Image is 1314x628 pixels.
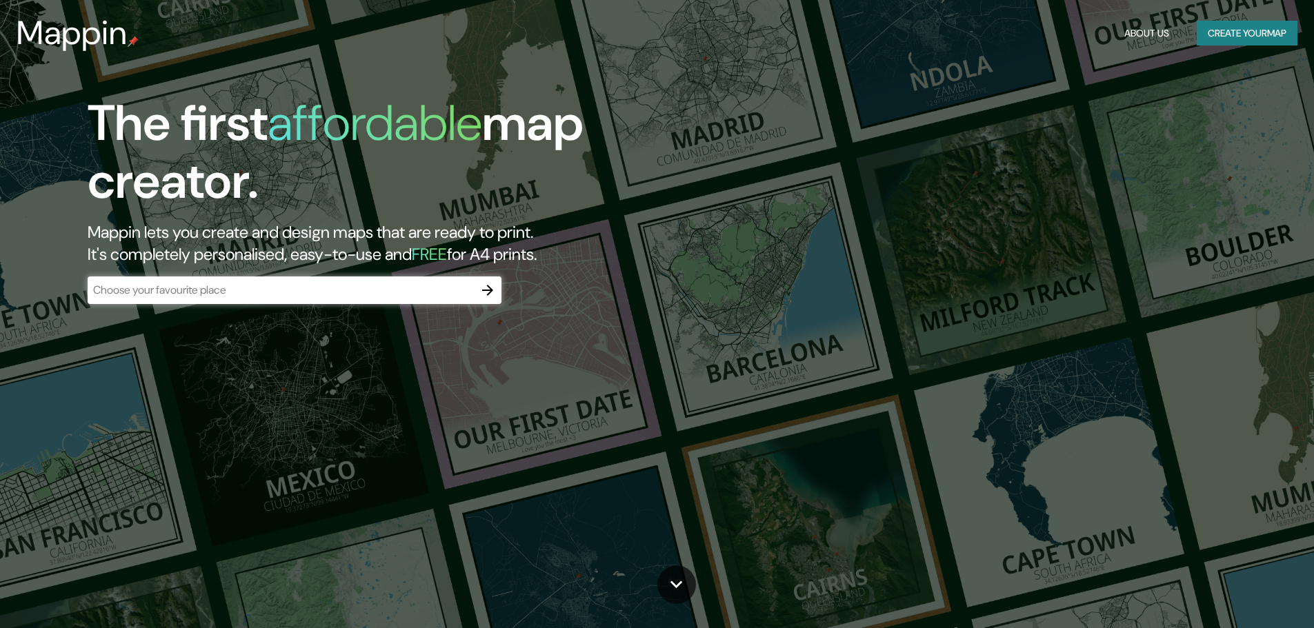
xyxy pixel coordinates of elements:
[1119,21,1175,46] button: About Us
[1191,574,1299,613] iframe: Help widget launcher
[412,243,447,265] h5: FREE
[268,91,482,155] h1: affordable
[88,221,745,265] h2: Mappin lets you create and design maps that are ready to print. It's completely personalised, eas...
[128,36,139,47] img: mappin-pin
[88,94,745,221] h1: The first map creator.
[1197,21,1297,46] button: Create yourmap
[17,14,128,52] h3: Mappin
[88,282,474,298] input: Choose your favourite place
